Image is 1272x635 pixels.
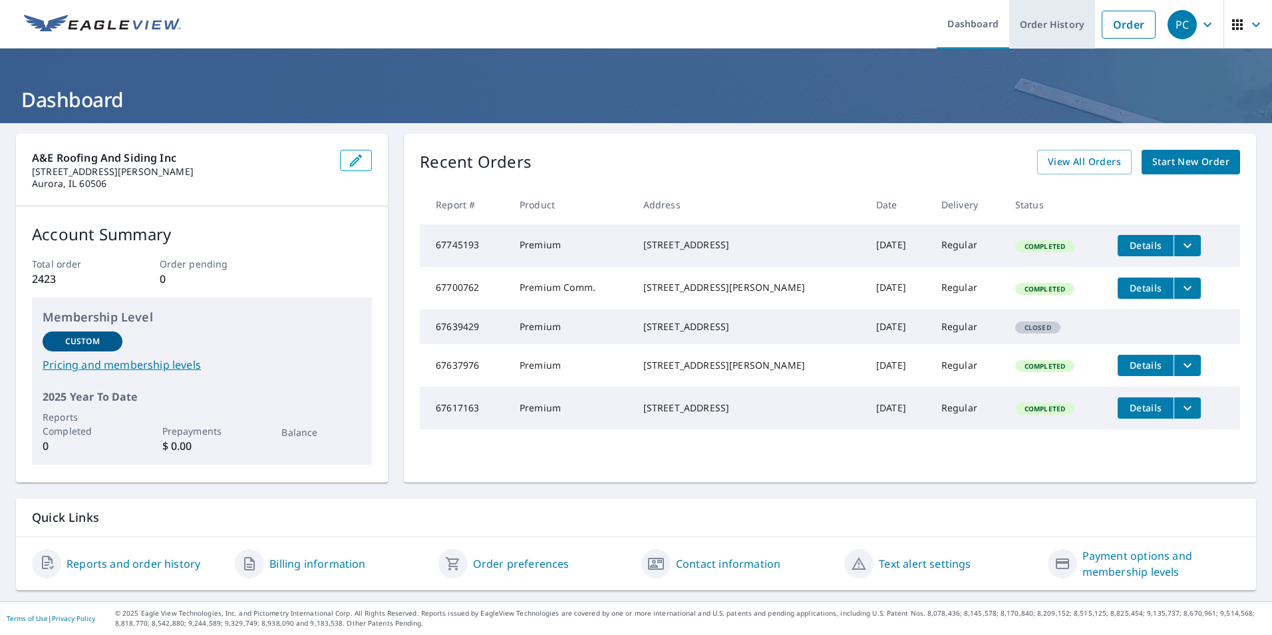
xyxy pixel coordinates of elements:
[931,344,1005,387] td: Regular
[43,389,361,405] p: 2025 Year To Date
[160,257,245,271] p: Order pending
[420,267,509,310] td: 67700762
[420,387,509,429] td: 67617163
[866,185,931,224] th: Date
[281,425,361,439] p: Balance
[52,614,95,623] a: Privacy Policy
[1168,10,1197,39] div: PC
[32,178,329,190] p: Aurora, IL 60506
[420,224,509,267] td: 67745193
[1118,355,1174,376] button: detailsBtn-67637976
[1048,154,1121,170] span: View All Orders
[32,509,1240,526] p: Quick Links
[643,359,855,372] div: [STREET_ADDRESS][PERSON_NAME]
[931,224,1005,267] td: Regular
[643,238,855,252] div: [STREET_ADDRESS]
[1037,150,1132,174] a: View All Orders
[24,15,181,35] img: EV Logo
[269,556,365,572] a: Billing information
[1118,397,1174,419] button: detailsBtn-67617163
[420,344,509,387] td: 67637976
[420,310,509,344] td: 67639429
[1174,355,1201,376] button: filesDropdownBtn-67637976
[1017,323,1059,332] span: Closed
[931,387,1005,429] td: Regular
[1142,150,1240,174] a: Start New Order
[931,310,1005,344] td: Regular
[509,387,633,429] td: Premium
[643,401,855,415] div: [STREET_ADDRESS]
[67,556,200,572] a: Reports and order history
[160,271,245,287] p: 0
[43,410,122,438] p: Reports Completed
[931,185,1005,224] th: Delivery
[43,357,361,373] a: Pricing and membership levels
[162,424,242,438] p: Prepayments
[1152,154,1229,170] span: Start New Order
[866,387,931,429] td: [DATE]
[65,335,100,347] p: Custom
[1102,11,1156,39] a: Order
[1174,397,1201,419] button: filesDropdownBtn-67617163
[32,257,117,271] p: Total order
[1082,548,1240,580] a: Payment options and membership levels
[473,556,569,572] a: Order preferences
[1126,239,1166,252] span: Details
[643,320,855,333] div: [STREET_ADDRESS]
[509,267,633,310] td: Premium Comm.
[1118,278,1174,299] button: detailsBtn-67700762
[1174,278,1201,299] button: filesDropdownBtn-67700762
[32,222,372,246] p: Account Summary
[1017,242,1073,251] span: Completed
[7,614,95,622] p: |
[420,150,532,174] p: Recent Orders
[931,267,1005,310] td: Regular
[1017,361,1073,371] span: Completed
[32,271,117,287] p: 2423
[866,267,931,310] td: [DATE]
[879,556,971,572] a: Text alert settings
[509,224,633,267] td: Premium
[1174,235,1201,256] button: filesDropdownBtn-67745193
[115,608,1265,628] p: © 2025 Eagle View Technologies, Inc. and Pictometry International Corp. All Rights Reserved. Repo...
[509,310,633,344] td: Premium
[1126,282,1166,294] span: Details
[43,308,361,326] p: Membership Level
[866,310,931,344] td: [DATE]
[16,86,1256,113] h1: Dashboard
[633,185,866,224] th: Address
[509,185,633,224] th: Product
[1126,359,1166,371] span: Details
[1017,284,1073,294] span: Completed
[7,614,48,623] a: Terms of Use
[1118,235,1174,256] button: detailsBtn-67745193
[1005,185,1107,224] th: Status
[420,185,509,224] th: Report #
[866,224,931,267] td: [DATE]
[509,344,633,387] td: Premium
[32,150,329,166] p: A&E Roofing and Siding Inc
[866,344,931,387] td: [DATE]
[1017,404,1073,413] span: Completed
[643,281,855,294] div: [STREET_ADDRESS][PERSON_NAME]
[43,438,122,454] p: 0
[162,438,242,454] p: $ 0.00
[32,166,329,178] p: [STREET_ADDRESS][PERSON_NAME]
[1126,401,1166,414] span: Details
[676,556,780,572] a: Contact information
